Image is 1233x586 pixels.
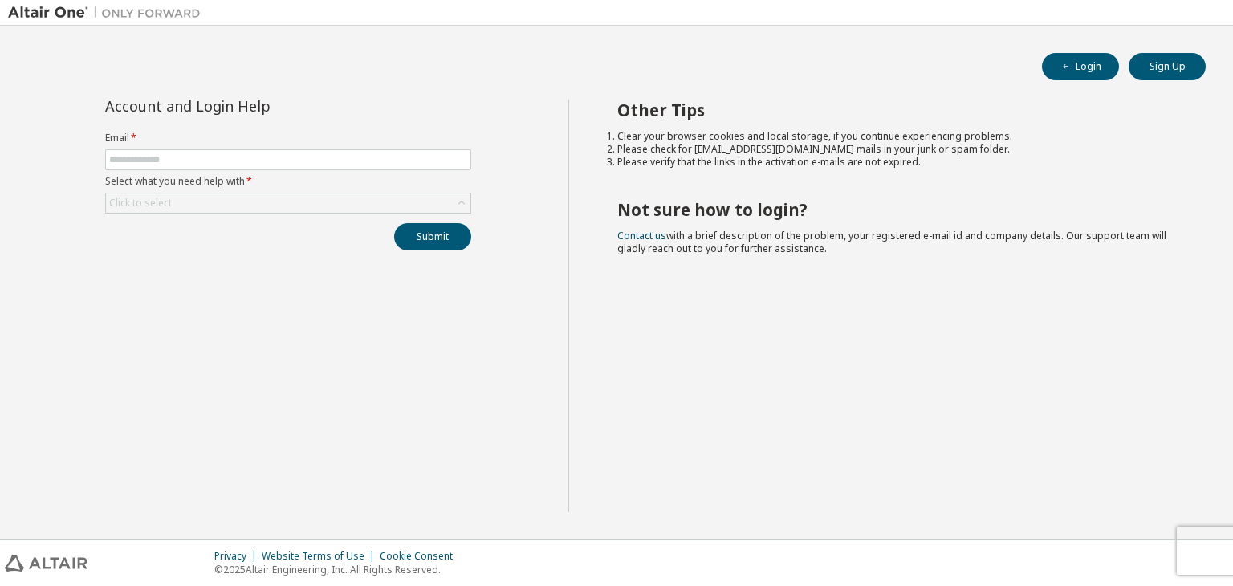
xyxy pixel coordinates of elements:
button: Sign Up [1129,53,1206,80]
h2: Other Tips [617,100,1178,120]
p: © 2025 Altair Engineering, Inc. All Rights Reserved. [214,563,462,576]
li: Clear your browser cookies and local storage, if you continue experiencing problems. [617,130,1178,143]
label: Email [105,132,471,144]
div: Account and Login Help [105,100,398,112]
div: Click to select [106,193,470,213]
button: Submit [394,223,471,250]
span: with a brief description of the problem, your registered e-mail id and company details. Our suppo... [617,229,1166,255]
div: Click to select [109,197,172,210]
li: Please check for [EMAIL_ADDRESS][DOMAIN_NAME] mails in your junk or spam folder. [617,143,1178,156]
img: altair_logo.svg [5,555,87,572]
div: Privacy [214,550,262,563]
div: Cookie Consent [380,550,462,563]
li: Please verify that the links in the activation e-mails are not expired. [617,156,1178,169]
h2: Not sure how to login? [617,199,1178,220]
label: Select what you need help with [105,175,471,188]
img: Altair One [8,5,209,21]
button: Login [1042,53,1119,80]
a: Contact us [617,229,666,242]
div: Website Terms of Use [262,550,380,563]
